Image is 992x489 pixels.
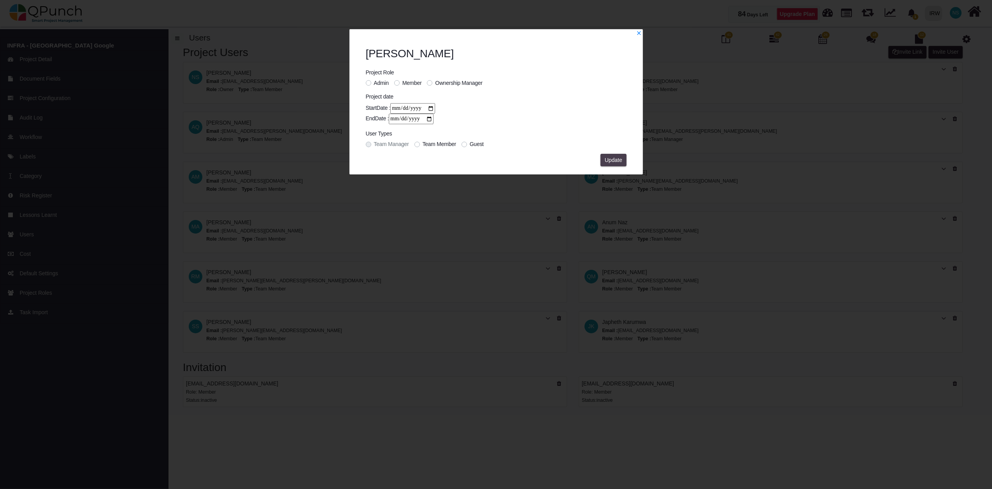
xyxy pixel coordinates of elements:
div: StartDate : EndDate : [366,103,435,124]
legend: Project Role [366,69,488,79]
svg: x [636,30,642,36]
span: Update [605,157,622,163]
legend: User Types [366,130,489,140]
span: Admin [374,80,389,86]
span: Team Member [423,141,456,147]
legend: Project date [366,93,435,103]
button: Update [600,154,626,166]
span: Ownership Manager [435,80,482,86]
span: Member [402,80,422,86]
span: Guest [470,141,484,147]
h2: [PERSON_NAME] [366,47,627,60]
span: Team Manager [374,141,409,147]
